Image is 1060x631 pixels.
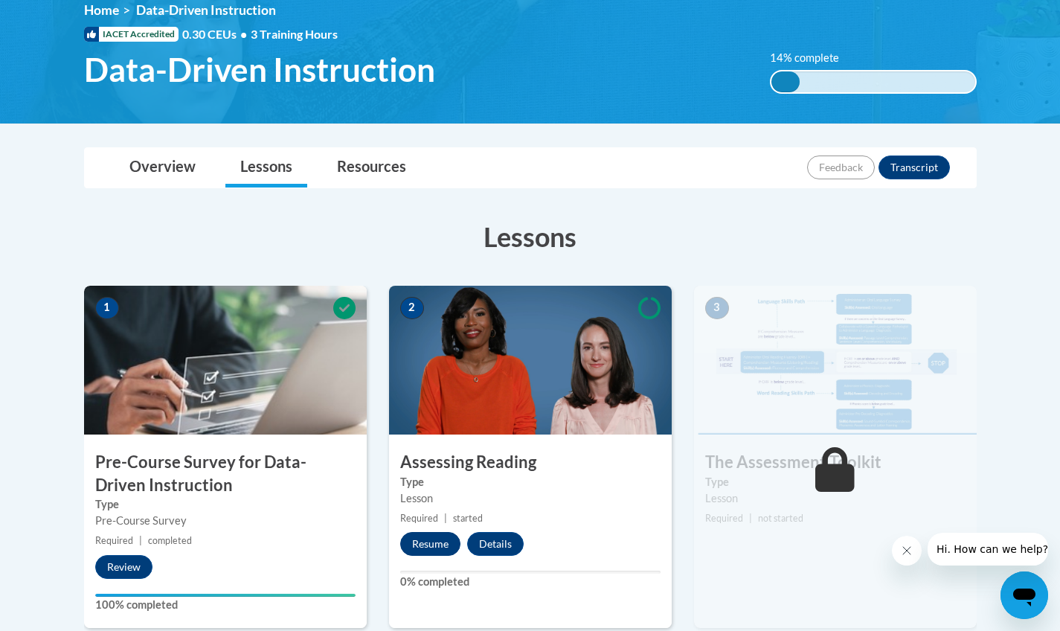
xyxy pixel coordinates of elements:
span: 2 [400,297,424,319]
a: Overview [115,148,211,188]
label: Type [400,474,661,490]
span: • [240,27,247,41]
span: | [749,513,752,524]
button: Feedback [807,156,875,179]
button: Resume [400,532,460,556]
span: Data-Driven Instruction [136,2,276,18]
span: 0.30 CEUs [182,26,251,42]
label: 0% completed [400,574,661,590]
img: Course Image [389,286,672,435]
div: Your progress [95,594,356,597]
h3: Assessing Reading [389,451,672,474]
img: Course Image [84,286,367,435]
span: Required [705,513,743,524]
h3: The Assessment Toolkit [694,451,977,474]
span: 1 [95,297,119,319]
a: Home [84,2,119,18]
div: Pre-Course Survey [95,513,356,529]
iframe: Message from company [928,533,1048,566]
span: 3 Training Hours [251,27,338,41]
h3: Pre-Course Survey for Data-Driven Instruction [84,451,367,497]
span: Required [95,535,133,546]
span: | [139,535,142,546]
span: Data-Driven Instruction [84,50,435,89]
span: | [444,513,447,524]
span: 3 [705,297,729,319]
a: Lessons [225,148,307,188]
a: Resources [322,148,421,188]
button: Details [467,532,524,556]
span: not started [758,513,803,524]
img: Course Image [694,286,977,435]
div: Lesson [705,490,966,507]
span: completed [148,535,192,546]
label: Type [705,474,966,490]
iframe: Button to launch messaging window [1000,571,1048,619]
span: started [453,513,483,524]
div: 14% complete [771,71,800,92]
span: IACET Accredited [84,27,179,42]
span: Required [400,513,438,524]
button: Transcript [878,156,950,179]
label: 14% complete [770,50,855,66]
iframe: Close message [892,536,922,566]
div: Lesson [400,490,661,507]
button: Review [95,555,152,579]
label: Type [95,496,356,513]
label: 100% completed [95,597,356,613]
h3: Lessons [84,218,977,255]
